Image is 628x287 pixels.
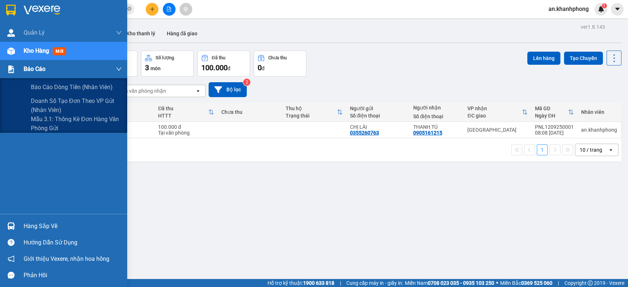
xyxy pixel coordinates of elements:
[158,113,208,119] div: HTTT
[183,7,188,12] span: aim
[31,83,113,92] span: Báo cáo dòng tiền (nhân viên)
[558,279,559,287] span: |
[31,115,122,133] span: Mẫu 3.1: Thống kê đơn hàng văn phòng gửi
[258,63,262,72] span: 0
[201,63,228,72] span: 100.000
[221,109,278,115] div: Chưa thu
[581,109,617,115] div: Nhân viên
[209,82,247,97] button: Bộ lọc
[467,113,522,119] div: ĐC giao
[6,5,16,16] img: logo-vxr
[127,6,132,13] span: close-circle
[141,51,194,77] button: Số lượng3món
[521,280,552,286] strong: 0369 525 060
[496,282,498,284] span: ⚪️
[180,3,192,16] button: aim
[24,47,49,54] span: Kho hàng
[267,279,334,287] span: Hỗ trợ kỹ thuật:
[79,9,96,27] img: logo.jpg
[116,30,122,36] span: down
[467,127,528,133] div: [GEOGRAPHIC_DATA]
[303,280,334,286] strong: 1900 633 818
[9,9,45,45] img: logo.jpg
[405,279,494,287] span: Miền Nam
[350,130,379,136] div: 0355260763
[413,130,442,136] div: 0905161215
[286,105,337,111] div: Thu hộ
[127,7,132,11] span: close-circle
[268,55,287,60] div: Chưa thu
[611,3,624,16] button: caret-down
[53,47,66,55] span: mới
[428,280,494,286] strong: 0708 023 035 - 0935 103 250
[527,52,560,65] button: Lên hàng
[602,3,607,8] sup: 1
[146,3,158,16] button: plus
[116,87,166,95] div: Chọn văn phòng nhận
[61,35,100,44] li: (c) 2017
[8,239,15,246] span: question-circle
[166,7,172,12] span: file-add
[31,96,122,115] span: Doanh số tạo đơn theo VP gửi (nhân viên)
[286,113,337,119] div: Trạng thái
[581,23,605,31] div: ver 1.8.143
[350,105,406,111] div: Người gửi
[413,124,460,130] div: THANH TÚ
[535,113,568,119] div: Ngày ĐH
[116,66,122,72] span: down
[156,55,174,60] div: Số lượng
[7,29,15,37] img: warehouse-icon
[9,47,41,81] b: [PERSON_NAME]
[282,103,346,122] th: Toggle SortBy
[346,279,403,287] span: Cung cấp máy in - giấy in:
[254,51,306,77] button: Chưa thu0đ
[340,279,341,287] span: |
[8,255,15,262] span: notification
[24,270,122,281] div: Phản hồi
[413,113,460,119] div: Số điện thoại
[212,55,225,60] div: Đã thu
[413,105,460,111] div: Người nhận
[24,221,122,232] div: Hàng sắp về
[608,147,614,153] svg: open
[262,65,265,71] span: đ
[243,79,250,86] sup: 2
[47,11,70,57] b: BIÊN NHẬN GỬI HÀNG
[350,113,406,119] div: Số điện thoại
[150,7,155,12] span: plus
[350,124,406,130] div: CHỊ LÀI
[614,6,621,12] span: caret-down
[598,6,604,12] img: icon-new-feature
[537,144,548,155] button: 1
[535,130,574,136] div: 08:08 [DATE]
[603,3,605,8] span: 1
[8,272,15,279] span: message
[154,103,218,122] th: Toggle SortBy
[535,105,568,111] div: Mã GD
[161,25,203,42] button: Hàng đã giao
[7,65,15,73] img: solution-icon
[467,105,522,111] div: VP nhận
[195,88,201,94] svg: open
[581,127,617,133] div: an.khanhphong
[531,103,577,122] th: Toggle SortBy
[24,64,45,73] span: Báo cáo
[580,146,602,154] div: 10 / trang
[163,3,176,16] button: file-add
[158,124,214,130] div: 100.000 đ
[7,222,15,230] img: warehouse-icon
[158,105,208,111] div: Đã thu
[500,279,552,287] span: Miền Bắc
[61,28,100,33] b: [DOMAIN_NAME]
[564,52,603,65] button: Tạo Chuyến
[24,254,109,263] span: Giới thiệu Vexere, nhận hoa hồng
[7,47,15,55] img: warehouse-icon
[150,65,161,71] span: món
[535,124,574,130] div: PNL1209250001
[197,51,250,77] button: Đã thu100.000đ
[228,65,230,71] span: đ
[24,28,45,37] span: Quản Lý
[464,103,531,122] th: Toggle SortBy
[158,130,214,136] div: Tại văn phòng
[145,63,149,72] span: 3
